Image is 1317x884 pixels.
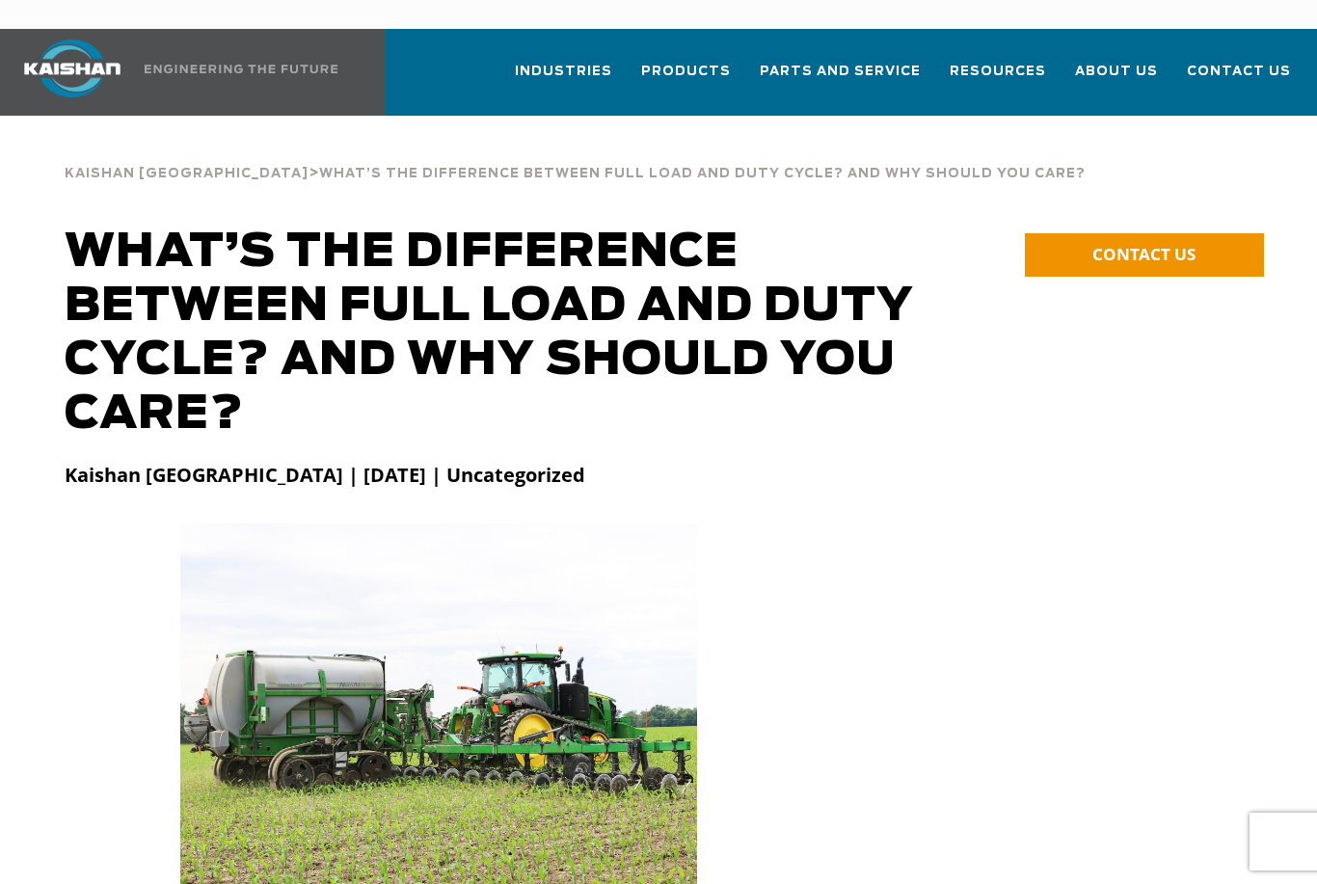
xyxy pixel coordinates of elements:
span: CONTACT US [1092,243,1196,265]
a: Products [641,46,731,112]
span: Kaishan [GEOGRAPHIC_DATA] [65,168,309,180]
div: > [65,145,1086,189]
span: What’s the Difference Between Full Load and Duty Cycle? And Why Should You Care? [319,168,1086,180]
strong: Kaishan [GEOGRAPHIC_DATA] | [DATE] | Uncategorized [65,462,585,488]
a: What’s the Difference Between Full Load and Duty Cycle? And Why Should You Care? [319,164,1086,181]
img: Engineering the future [145,65,337,73]
span: Resources [950,61,1046,83]
h1: What’s the Difference Between Full Load and Duty Cycle? And Why Should You Care? [65,226,951,442]
a: Resources [950,46,1046,112]
span: Contact Us [1187,61,1291,83]
span: Parts and Service [760,61,921,83]
a: Parts and Service [760,46,921,112]
span: Industries [515,61,612,83]
a: Contact Us [1187,46,1291,112]
span: About Us [1075,61,1158,83]
span: Products [641,61,731,83]
a: Kaishan [GEOGRAPHIC_DATA] [65,164,309,181]
a: About Us [1075,46,1158,112]
a: Industries [515,46,612,112]
a: CONTACT US [1025,233,1264,277]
